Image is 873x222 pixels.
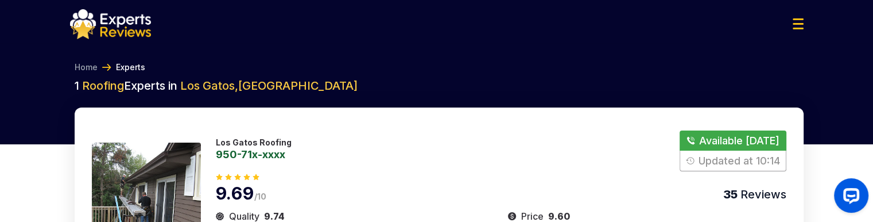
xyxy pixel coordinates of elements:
span: 9.60 [548,210,570,222]
span: /10 [254,192,267,201]
nav: Breadcrumb [70,62,804,73]
span: Los Gatos , [GEOGRAPHIC_DATA] [180,79,358,93]
span: Reviews [738,187,786,201]
iframe: OpenWidget widget [825,174,873,222]
span: 9.69 [216,183,254,204]
p: Los Gatos Roofing [216,137,292,147]
span: 9.74 [264,210,285,222]
h2: 1 Experts in [75,78,804,94]
span: 35 [723,187,738,201]
a: 950-71x-xxxx [216,149,292,159]
img: Menu Icon [793,18,804,29]
a: Experts [116,62,145,73]
a: Home [75,62,98,73]
span: Roofing [82,79,124,93]
img: logo [70,9,151,39]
